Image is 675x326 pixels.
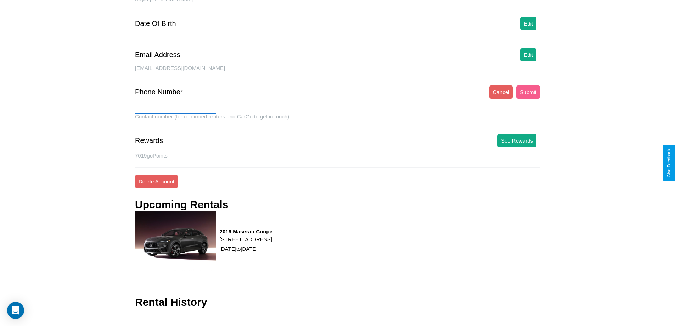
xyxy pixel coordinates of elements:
[135,88,183,96] div: Phone Number
[135,211,216,271] img: rental
[135,296,207,308] h3: Rental History
[135,175,178,188] button: Delete Account
[135,114,540,127] div: Contact number (for confirmed renters and CarGo to get in touch).
[497,134,536,147] button: See Rewards
[666,149,671,177] div: Give Feedback
[220,244,272,254] p: [DATE] to [DATE]
[7,302,24,319] div: Open Intercom Messenger
[220,228,272,234] h3: 2016 Maserati Coupe
[135,151,540,160] p: 7019 goPoints
[135,137,163,145] div: Rewards
[135,199,228,211] h3: Upcoming Rentals
[220,234,272,244] p: [STREET_ADDRESS]
[489,85,513,99] button: Cancel
[520,48,536,61] button: Edit
[135,51,180,59] div: Email Address
[516,85,540,99] button: Submit
[135,65,540,78] div: [EMAIL_ADDRESS][DOMAIN_NAME]
[520,17,536,30] button: Edit
[135,20,176,28] div: Date Of Birth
